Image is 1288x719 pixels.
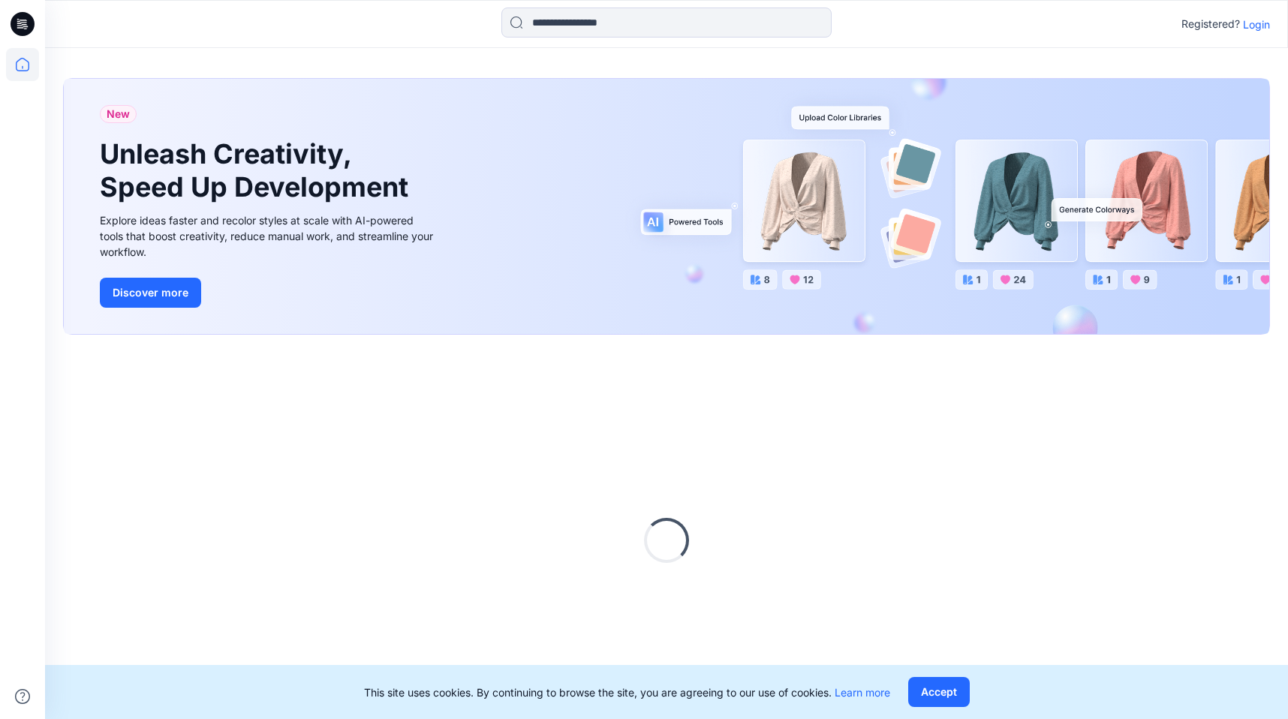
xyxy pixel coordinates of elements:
[1181,15,1240,33] p: Registered?
[100,278,438,308] a: Discover more
[100,212,438,260] div: Explore ideas faster and recolor styles at scale with AI-powered tools that boost creativity, red...
[835,686,890,699] a: Learn more
[100,138,415,203] h1: Unleash Creativity, Speed Up Development
[1243,17,1270,32] p: Login
[364,684,890,700] p: This site uses cookies. By continuing to browse the site, you are agreeing to our use of cookies.
[908,677,970,707] button: Accept
[100,278,201,308] button: Discover more
[107,105,130,123] span: New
